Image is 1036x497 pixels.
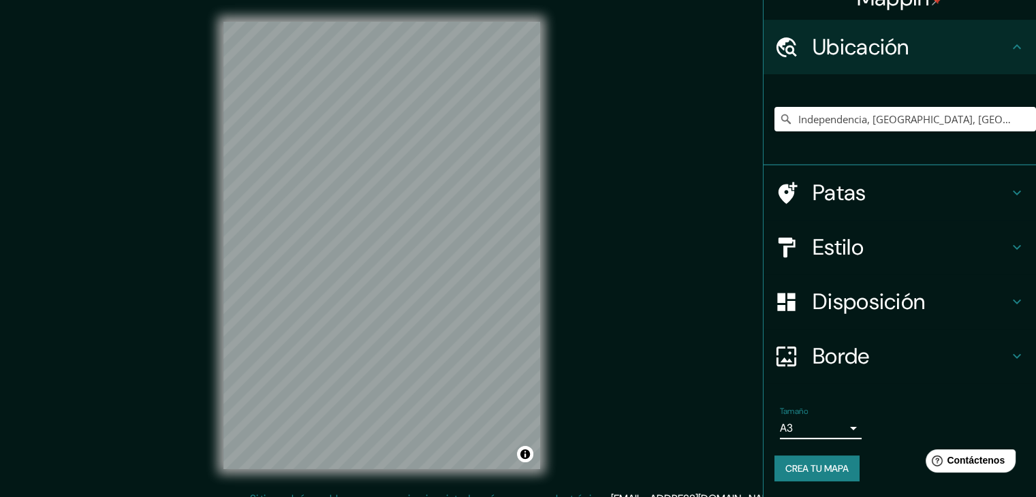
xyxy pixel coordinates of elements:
font: Borde [813,342,870,370]
input: Elige tu ciudad o zona [774,107,1036,131]
font: A3 [780,421,793,435]
div: Estilo [764,220,1036,274]
div: A3 [780,417,862,439]
div: Disposición [764,274,1036,329]
font: Crea tu mapa [785,462,849,475]
div: Borde [764,329,1036,383]
font: Ubicación [813,33,909,61]
iframe: Lanzador de widgets de ayuda [915,444,1021,482]
div: Patas [764,165,1036,220]
font: Disposición [813,287,925,316]
font: Tamaño [780,406,808,417]
button: Activar o desactivar atribución [517,446,533,462]
button: Crea tu mapa [774,455,860,481]
div: Ubicación [764,20,1036,74]
font: Estilo [813,233,864,261]
font: Patas [813,178,866,207]
canvas: Mapa [223,22,540,469]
